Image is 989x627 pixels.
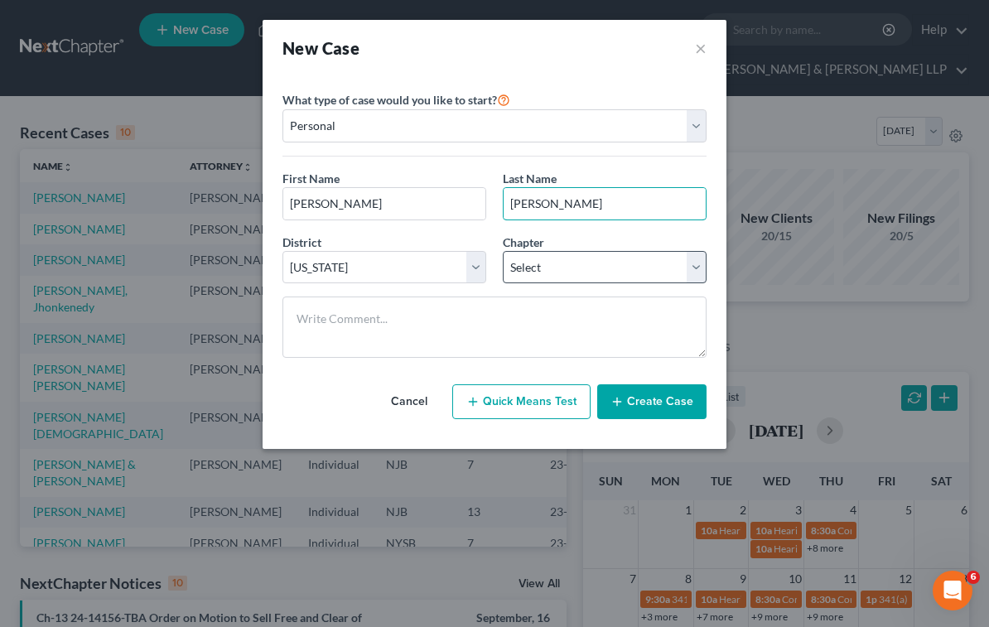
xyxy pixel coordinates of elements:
input: Enter First Name [283,188,485,219]
span: District [282,235,321,249]
span: Last Name [503,171,557,186]
button: × [695,36,707,60]
button: Create Case [597,384,707,419]
strong: New Case [282,38,359,58]
span: First Name [282,171,340,186]
span: 6 [967,571,980,584]
button: Quick Means Test [452,384,591,419]
label: What type of case would you like to start? [282,89,510,109]
span: Chapter [503,235,544,249]
iframe: Intercom live chat [933,571,972,610]
input: Enter Last Name [504,188,706,219]
button: Cancel [373,385,446,418]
